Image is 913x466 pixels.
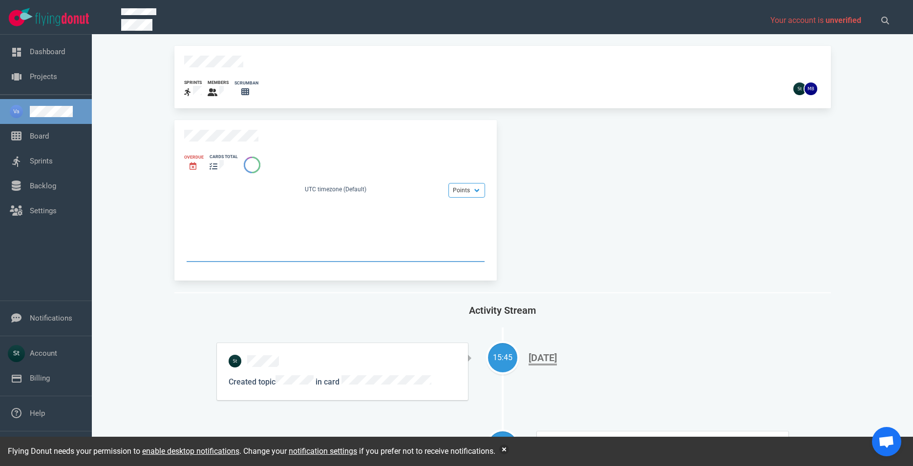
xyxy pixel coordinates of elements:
a: notification settings [289,446,357,456]
span: Flying Donut needs your permission to [8,446,239,456]
img: 26 [229,355,241,367]
span: Your account is [770,16,861,25]
p: Created topic [229,375,457,388]
span: Activity Stream [469,304,536,316]
a: members [208,80,229,99]
div: sprints [184,80,202,86]
a: Board [30,132,49,141]
span: in card [314,377,431,386]
img: 26 [805,82,817,95]
div: cards total [210,154,238,160]
a: Dashboard [30,47,65,56]
div: members [208,80,229,86]
a: Backlog [30,182,56,190]
a: Projects [30,72,57,81]
div: Overdue [184,154,204,161]
span: unverified [826,16,861,25]
div: [DATE] [529,352,557,365]
div: 15:45 [488,352,517,364]
a: Sprints [30,157,53,165]
a: Open chat [872,427,901,456]
a: Help [30,409,45,418]
img: Flying Donut text logo [35,13,89,26]
a: enable desktop notifications [142,446,239,456]
a: Notifications [30,314,72,323]
a: Settings [30,206,57,215]
a: Account [30,349,57,358]
div: scrumban [234,80,258,86]
div: UTC timezone (Default) [184,185,487,196]
a: Billing [30,374,50,383]
img: 26 [793,82,806,95]
span: . Change your if you prefer not to receive notifications. [239,446,495,456]
a: sprints [184,80,202,99]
